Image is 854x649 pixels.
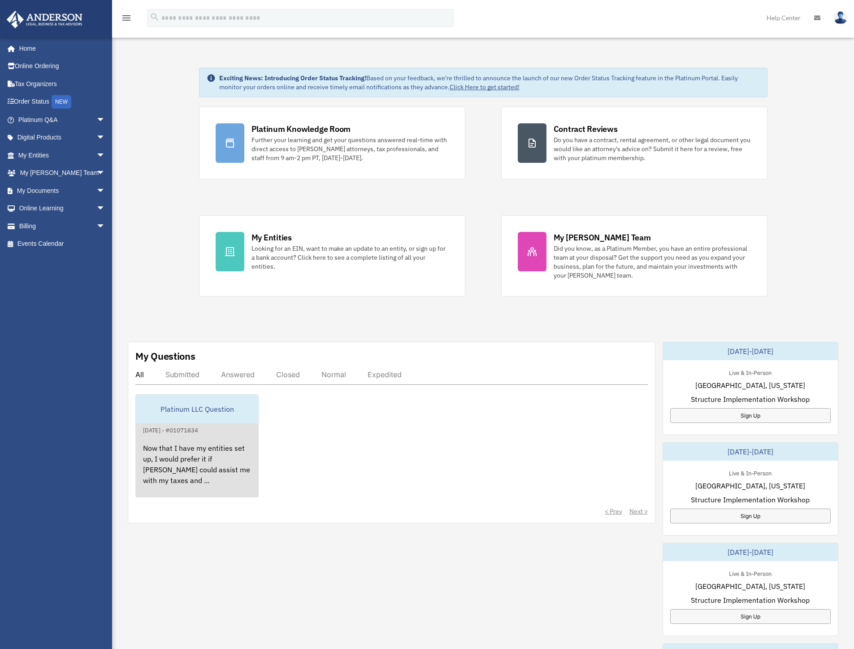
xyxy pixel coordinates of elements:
[691,394,810,405] span: Structure Implementation Workshop
[722,568,779,578] div: Live & In-Person
[695,380,805,391] span: [GEOGRAPHIC_DATA], [US_STATE]
[199,107,465,179] a: Platinum Knowledge Room Further your learning and get your questions answered real-time with dire...
[554,123,618,135] div: Contract Reviews
[554,244,751,280] div: Did you know, as a Platinum Member, you have an entire professional team at your disposal? Get th...
[135,349,195,363] div: My Questions
[722,468,779,477] div: Live & In-Person
[136,395,258,423] div: Platinum LLC Question
[6,111,119,129] a: Platinum Q&Aarrow_drop_down
[695,480,805,491] span: [GEOGRAPHIC_DATA], [US_STATE]
[96,200,114,218] span: arrow_drop_down
[96,146,114,165] span: arrow_drop_down
[368,370,402,379] div: Expedited
[670,609,831,624] a: Sign Up
[6,235,119,253] a: Events Calendar
[834,11,847,24] img: User Pic
[554,135,751,162] div: Do you have a contract, rental agreement, or other legal document you would like an attorney's ad...
[165,370,199,379] div: Submitted
[251,135,449,162] div: Further your learning and get your questions answered real-time with direct access to [PERSON_NAM...
[121,16,132,23] a: menu
[722,367,779,377] div: Live & In-Person
[96,217,114,235] span: arrow_drop_down
[276,370,300,379] div: Closed
[691,494,810,505] span: Structure Implementation Workshop
[6,57,119,75] a: Online Ordering
[96,182,114,200] span: arrow_drop_down
[6,217,119,235] a: Billingarrow_drop_down
[96,129,114,147] span: arrow_drop_down
[52,95,71,109] div: NEW
[221,370,255,379] div: Answered
[219,74,366,82] strong: Exciting News: Introducing Order Status Tracking!
[4,11,85,28] img: Anderson Advisors Platinum Portal
[199,215,465,296] a: My Entities Looking for an EIN, want to make an update to an entity, or sign up for a bank accoun...
[663,443,838,461] div: [DATE]-[DATE]
[6,39,114,57] a: Home
[6,129,119,147] a: Digital Productsarrow_drop_down
[691,595,810,605] span: Structure Implementation Workshop
[6,182,119,200] a: My Documentsarrow_drop_down
[251,232,292,243] div: My Entities
[136,436,258,505] div: Now that I have my entities set up, I would prefer it if [PERSON_NAME] could assist me with my ta...
[136,425,205,434] div: [DATE] - #01071834
[251,244,449,271] div: Looking for an EIN, want to make an update to an entity, or sign up for a bank account? Click her...
[501,107,767,179] a: Contract Reviews Do you have a contract, rental agreement, or other legal document you would like...
[135,370,144,379] div: All
[6,146,119,164] a: My Entitiesarrow_drop_down
[150,12,160,22] i: search
[321,370,346,379] div: Normal
[6,200,119,218] a: Online Learningarrow_drop_down
[450,83,520,91] a: Click Here to get started!
[121,13,132,23] i: menu
[670,408,831,423] a: Sign Up
[695,581,805,592] span: [GEOGRAPHIC_DATA], [US_STATE]
[96,164,114,183] span: arrow_drop_down
[663,543,838,561] div: [DATE]-[DATE]
[554,232,651,243] div: My [PERSON_NAME] Team
[6,93,119,111] a: Order StatusNEW
[96,111,114,129] span: arrow_drop_down
[6,75,119,93] a: Tax Organizers
[251,123,351,135] div: Platinum Knowledge Room
[501,215,767,296] a: My [PERSON_NAME] Team Did you know, as a Platinum Member, you have an entire professional team at...
[219,74,760,91] div: Based on your feedback, we're thrilled to announce the launch of our new Order Status Tracking fe...
[6,164,119,182] a: My [PERSON_NAME] Teamarrow_drop_down
[670,509,831,523] a: Sign Up
[663,342,838,360] div: [DATE]-[DATE]
[135,394,259,497] a: Platinum LLC Question[DATE] - #01071834Now that I have my entities set up, I would prefer it if [...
